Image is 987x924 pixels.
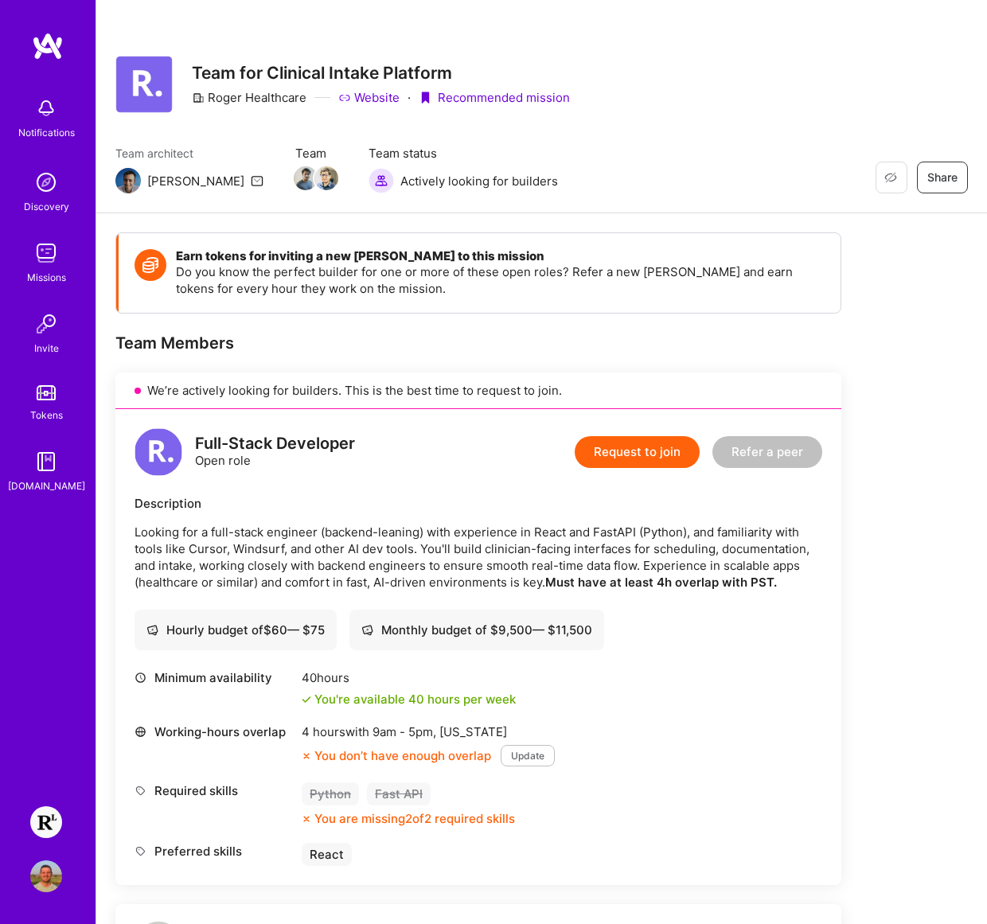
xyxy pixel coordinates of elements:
img: guide book [30,446,62,478]
span: Team [295,145,337,162]
div: You don’t have enough overlap [302,747,491,764]
i: icon Cash [146,624,158,636]
button: Update [501,745,555,766]
i: icon Check [302,695,311,704]
div: Full-Stack Developer [195,435,355,452]
img: logo [32,32,64,60]
img: Company Logo [115,56,173,113]
img: Invite [30,308,62,340]
div: 4 hours with [US_STATE] [302,723,555,740]
img: User Avatar [30,860,62,892]
div: Minimum availability [135,669,294,686]
div: Recommended mission [419,89,570,106]
img: bell [30,92,62,124]
a: User Avatar [26,860,66,892]
div: Hourly budget of $ 60 — $ 75 [146,622,325,638]
div: Roger Healthcare [192,89,306,106]
div: Tokens [30,407,63,423]
span: Team status [369,145,558,162]
a: Website [338,89,400,106]
img: Resilience Lab: Building a Health Tech Platform [30,806,62,838]
div: [DOMAIN_NAME] [8,478,85,494]
img: Actively looking for builders [369,168,394,193]
i: icon CloseOrange [302,751,311,761]
div: You're available 40 hours per week [302,691,516,708]
div: Preferred skills [135,843,294,860]
div: · [408,89,411,106]
div: Required skills [135,782,294,799]
div: Team Members [115,333,841,353]
img: Team Member Avatar [314,166,338,190]
span: Team architect [115,145,263,162]
i: icon PurpleRibbon [419,92,431,104]
div: Monthly budget of $ 9,500 — $ 11,500 [361,622,592,638]
span: 9am - 5pm , [369,724,439,739]
h4: Earn tokens for inviting a new [PERSON_NAME] to this mission [176,249,825,263]
a: Resilience Lab: Building a Health Tech Platform [26,806,66,838]
button: Refer a peer [712,436,822,468]
div: Fast API [367,782,431,805]
button: Request to join [575,436,700,468]
div: React [302,843,352,866]
div: Discovery [24,198,69,215]
img: Team Member Avatar [294,166,318,190]
i: icon Tag [135,845,146,857]
i: icon Clock [135,672,146,684]
img: tokens [37,385,56,400]
p: Looking for a full-stack engineer (backend-leaning) with experience in React and FastAPI (Python)... [135,524,822,591]
i: icon CompanyGray [192,92,205,104]
a: Team Member Avatar [316,165,337,192]
div: [PERSON_NAME] [147,173,244,189]
a: Team Member Avatar [295,165,316,192]
img: teamwork [30,237,62,269]
img: Team Architect [115,168,141,193]
div: Invite [34,340,59,357]
span: Share [927,170,958,185]
img: Token icon [135,249,166,281]
div: Notifications [18,124,75,141]
i: icon Tag [135,785,146,797]
strong: Must have at least 4h overlap with PST. [545,575,777,590]
i: icon Mail [251,174,263,187]
i: icon EyeClosed [884,171,897,184]
div: 40 hours [302,669,516,686]
div: Open role [195,435,355,469]
span: Actively looking for builders [400,173,558,189]
p: Do you know the perfect builder for one or more of these open roles? Refer a new [PERSON_NAME] an... [176,263,825,297]
div: Python [302,782,359,805]
div: We’re actively looking for builders. This is the best time to request to join. [115,372,841,409]
h3: Team for Clinical Intake Platform [192,63,570,83]
i: icon CloseOrange [302,814,311,824]
button: Share [917,162,968,193]
div: Working-hours overlap [135,723,294,740]
img: discovery [30,166,62,198]
img: logo [135,428,182,476]
div: You are missing 2 of 2 required skills [314,810,515,827]
i: icon World [135,726,146,738]
div: Missions [27,269,66,286]
i: icon Cash [361,624,373,636]
div: Description [135,495,822,512]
